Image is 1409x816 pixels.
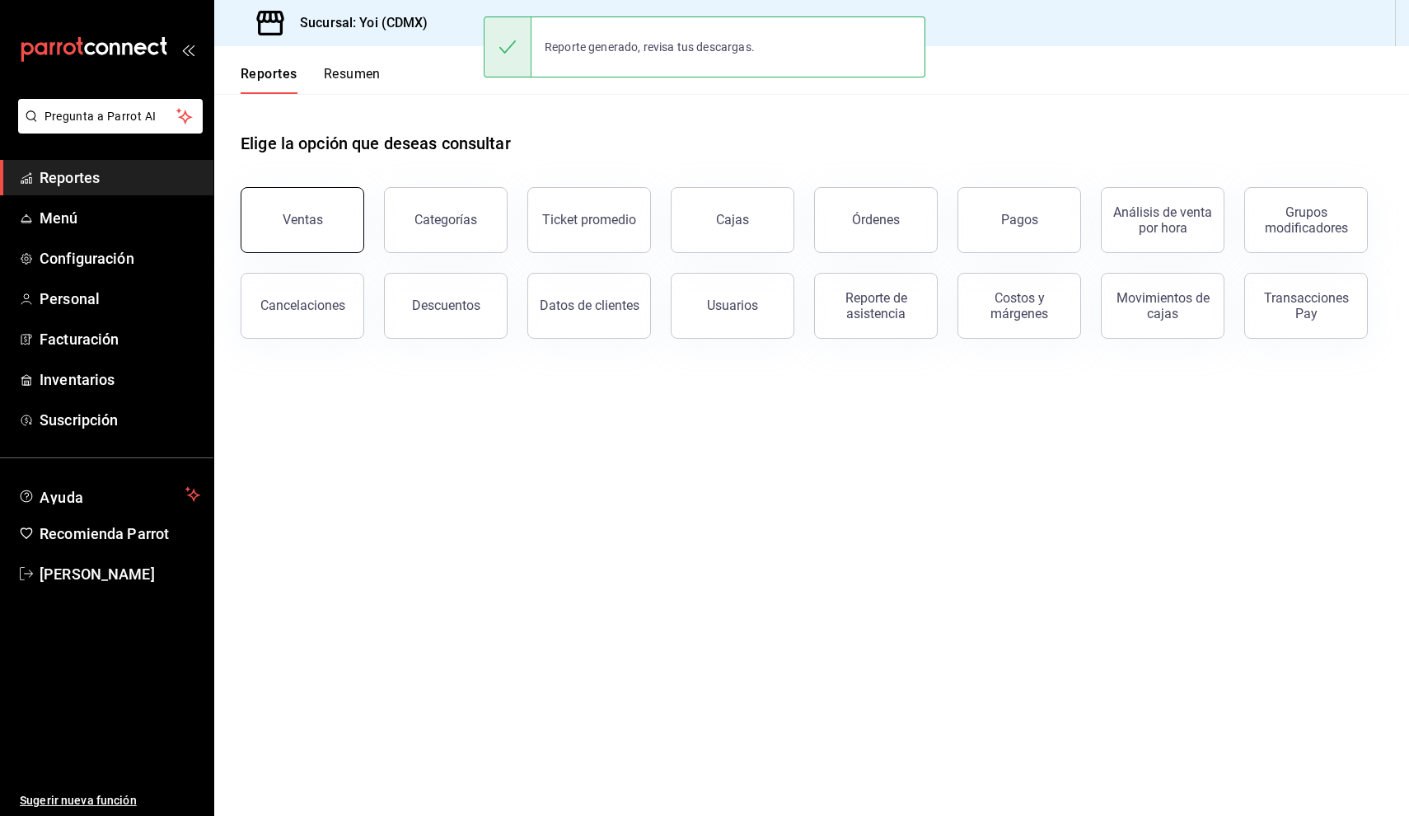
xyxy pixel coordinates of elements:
[241,273,364,339] button: Cancelaciones
[527,187,651,253] button: Ticket promedio
[968,290,1070,321] div: Costos y márgenes
[1101,187,1224,253] button: Análisis de venta por hora
[814,187,938,253] button: Órdenes
[12,120,203,137] a: Pregunta a Parrot AI
[1001,212,1038,227] div: Pagos
[852,212,900,227] div: Órdenes
[40,485,179,504] span: Ayuda
[1112,204,1214,236] div: Análisis de venta por hora
[412,298,480,313] div: Descuentos
[716,212,749,227] div: Cajas
[1112,290,1214,321] div: Movimientos de cajas
[18,99,203,134] button: Pregunta a Parrot AI
[40,409,200,431] span: Suscripción
[1244,187,1368,253] button: Grupos modificadores
[40,368,200,391] span: Inventarios
[44,108,177,125] span: Pregunta a Parrot AI
[241,66,297,94] button: Reportes
[384,187,508,253] button: Categorías
[20,792,200,809] span: Sugerir nueva función
[1255,204,1357,236] div: Grupos modificadores
[542,212,636,227] div: Ticket promedio
[1244,273,1368,339] button: Transacciones Pay
[181,43,194,56] button: open_drawer_menu
[40,207,200,229] span: Menú
[384,273,508,339] button: Descuentos
[40,166,200,189] span: Reportes
[260,298,345,313] div: Cancelaciones
[1255,290,1357,321] div: Transacciones Pay
[241,131,511,156] h1: Elige la opción que deseas consultar
[814,273,938,339] button: Reporte de asistencia
[241,187,364,253] button: Ventas
[671,187,794,253] button: Cajas
[40,523,200,545] span: Recomienda Parrot
[540,298,639,313] div: Datos de clientes
[241,66,381,94] div: navigation tabs
[957,187,1081,253] button: Pagos
[707,298,758,313] div: Usuarios
[40,288,200,310] span: Personal
[40,247,200,270] span: Configuración
[283,212,323,227] div: Ventas
[527,273,651,339] button: Datos de clientes
[1101,273,1224,339] button: Movimientos de cajas
[414,212,477,227] div: Categorías
[671,273,794,339] button: Usuarios
[287,13,428,33] h3: Sucursal: Yoi (CDMX)
[324,66,381,94] button: Resumen
[957,273,1081,339] button: Costos y márgenes
[40,328,200,350] span: Facturación
[531,29,768,65] div: Reporte generado, revisa tus descargas.
[825,290,927,321] div: Reporte de asistencia
[40,563,200,585] span: [PERSON_NAME]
